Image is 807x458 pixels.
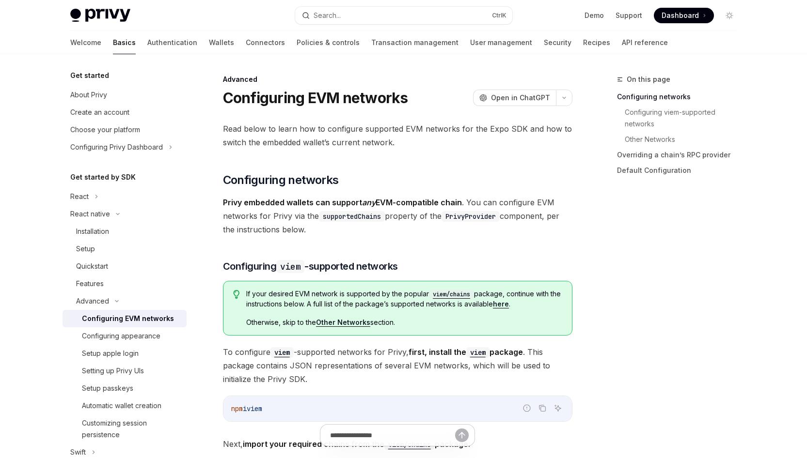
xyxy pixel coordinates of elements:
h1: Configuring EVM networks [223,89,408,107]
span: Configuring -supported networks [223,260,398,273]
a: Configuring networks [617,89,745,105]
div: About Privy [70,89,107,101]
a: Security [544,31,571,54]
span: To configure -supported networks for Privy, . This package contains JSON representations of sever... [223,345,572,386]
a: Demo [585,11,604,20]
strong: Privy embedded wallets can support EVM-compatible chain [223,198,462,207]
a: Basics [113,31,136,54]
a: Dashboard [654,8,714,23]
a: Overriding a chain’s RPC provider [617,147,745,163]
button: Send message [455,428,469,442]
a: Support [616,11,642,20]
a: Other Networks [316,318,370,327]
code: viem [276,260,304,273]
span: Configuring networks [223,172,339,188]
code: viem [270,347,294,358]
div: React native [70,208,110,220]
a: Create an account [63,104,187,121]
div: Create an account [70,107,129,118]
div: Setting up Privy UIs [82,365,144,377]
span: Dashboard [662,11,699,20]
div: Swift [70,446,86,458]
a: viem/chains [429,290,474,298]
div: Customizing session persistence [82,417,181,441]
span: On this page [627,74,670,85]
span: viem [247,404,262,413]
code: viem/chains [429,290,474,299]
a: Other Networks [625,132,745,147]
a: Features [63,275,187,292]
div: Setup [76,243,95,255]
h5: Get started [70,70,109,81]
a: Authentication [147,31,197,54]
a: API reference [622,31,668,54]
a: Transaction management [371,31,459,54]
span: Ctrl K [492,12,506,19]
span: . You can configure EVM networks for Privy via the property of the component, per the instruction... [223,196,572,236]
div: Configuring Privy Dashboard [70,141,163,153]
a: Wallets [209,31,234,54]
span: npm [231,404,243,413]
a: Automatic wallet creation [63,397,187,414]
a: Setup [63,240,187,258]
button: Search...CtrlK [295,7,512,24]
span: Open in ChatGPT [491,93,550,103]
h5: Get started by SDK [70,171,136,183]
div: Configuring appearance [82,330,160,342]
div: React [70,191,89,202]
div: Quickstart [76,260,108,272]
div: Setup apple login [82,348,139,359]
a: Installation [63,223,187,240]
a: About Privy [63,86,187,104]
a: Recipes [583,31,610,54]
a: Customizing session persistence [63,414,187,443]
strong: first, install the package [409,347,523,357]
button: Copy the contents from the code block [536,402,549,414]
button: Open in ChatGPT [473,90,556,106]
div: Advanced [76,295,109,307]
a: Configuring EVM networks [63,310,187,327]
div: Setup passkeys [82,382,133,394]
code: supportedChains [319,211,385,222]
button: Report incorrect code [521,402,533,414]
a: Configuring appearance [63,327,187,345]
a: Quickstart [63,258,187,275]
span: i [243,404,247,413]
code: viem [466,347,490,358]
div: Choose your platform [70,124,140,136]
div: Automatic wallet creation [82,400,161,412]
a: Setup apple login [63,345,187,362]
a: Welcome [70,31,101,54]
div: Search... [314,10,341,21]
a: Policies & controls [297,31,360,54]
a: Configuring viem-supported networks [625,105,745,132]
div: Features [76,278,104,290]
img: light logo [70,9,130,22]
button: Ask AI [552,402,564,414]
a: Connectors [246,31,285,54]
a: here [493,300,509,308]
span: Otherwise, skip to the section. [246,318,562,327]
svg: Tip [233,290,240,299]
a: Setting up Privy UIs [63,362,187,380]
a: viem [270,347,294,357]
div: Configuring EVM networks [82,313,174,324]
a: Default Configuration [617,163,745,178]
a: User management [470,31,532,54]
button: Toggle dark mode [722,8,737,23]
span: If your desired EVM network is supported by the popular package, continue with the instructions b... [246,289,562,309]
a: Choose your platform [63,121,187,138]
code: PrivyProvider [442,211,500,222]
div: Advanced [223,75,572,84]
em: any [362,198,376,207]
a: Setup passkeys [63,380,187,397]
a: viem [466,347,490,357]
div: Installation [76,226,109,237]
span: Read below to learn how to configure supported EVM networks for the Expo SDK and how to switch th... [223,122,572,149]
